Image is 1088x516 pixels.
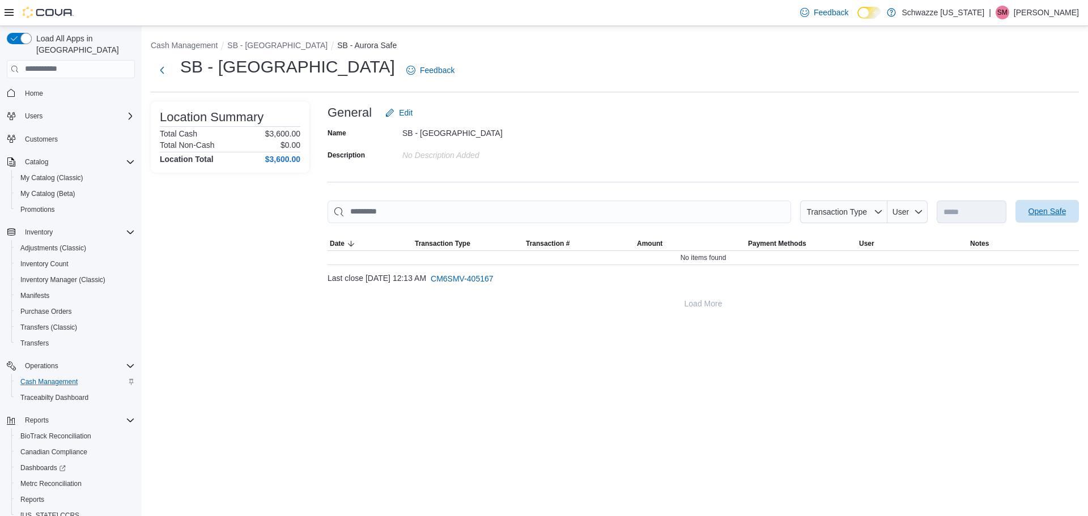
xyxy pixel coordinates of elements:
[20,155,53,169] button: Catalog
[20,259,69,268] span: Inventory Count
[25,112,42,121] span: Users
[20,291,49,300] span: Manifests
[11,304,139,319] button: Purchase Orders
[2,154,139,170] button: Catalog
[20,359,135,373] span: Operations
[681,253,726,262] span: No items found
[2,224,139,240] button: Inventory
[180,56,395,78] h1: SB - [GEOGRAPHIC_DATA]
[413,237,524,250] button: Transaction Type
[996,6,1009,19] div: Sarah McDole
[16,273,110,287] a: Inventory Manager (Classic)
[16,305,76,318] a: Purchase Orders
[160,129,197,138] h6: Total Cash
[151,40,1079,53] nav: An example of EuiBreadcrumbs
[16,241,135,255] span: Adjustments (Classic)
[16,289,54,302] a: Manifests
[32,33,135,56] span: Load All Apps in [GEOGRAPHIC_DATA]
[16,305,135,318] span: Purchase Orders
[1014,6,1079,19] p: [PERSON_NAME]
[25,135,58,144] span: Customers
[2,412,139,428] button: Reports
[997,6,1008,19] span: SM
[160,140,215,150] h6: Total Non-Cash
[20,86,135,100] span: Home
[800,201,887,223] button: Transaction Type
[415,239,470,248] span: Transaction Type
[814,7,848,18] span: Feedback
[20,189,75,198] span: My Catalog (Beta)
[328,201,791,223] input: This is a search bar. As you type, the results lower in the page will automatically filter.
[857,7,881,19] input: Dark Mode
[151,41,218,50] button: Cash Management
[2,131,139,147] button: Customers
[16,171,135,185] span: My Catalog (Classic)
[16,321,135,334] span: Transfers (Classic)
[11,492,139,508] button: Reports
[25,228,53,237] span: Inventory
[20,463,66,472] span: Dashboards
[16,445,92,459] a: Canadian Compliance
[968,237,1079,250] button: Notes
[748,239,806,248] span: Payment Methods
[806,207,867,216] span: Transaction Type
[330,239,345,248] span: Date
[25,361,58,370] span: Operations
[2,358,139,374] button: Operations
[328,267,1079,290] div: Last close [DATE] 12:13 AM
[20,132,135,146] span: Customers
[402,59,459,82] a: Feedback
[16,203,135,216] span: Promotions
[11,170,139,186] button: My Catalog (Classic)
[328,292,1079,315] button: Load More
[420,65,454,76] span: Feedback
[431,273,494,284] span: CM6SMV-405167
[685,298,722,309] span: Load More
[11,335,139,351] button: Transfers
[857,237,968,250] button: User
[20,323,77,332] span: Transfers (Classic)
[25,416,49,425] span: Reports
[23,7,74,18] img: Cova
[11,374,139,390] button: Cash Management
[20,339,49,348] span: Transfers
[151,59,173,82] button: Next
[2,108,139,124] button: Users
[16,171,88,185] a: My Catalog (Classic)
[328,129,346,138] label: Name
[20,109,47,123] button: Users
[989,6,991,19] p: |
[1028,206,1066,217] span: Open Safe
[20,275,105,284] span: Inventory Manager (Classic)
[2,85,139,101] button: Home
[746,237,857,250] button: Payment Methods
[16,461,135,475] span: Dashboards
[859,239,874,248] span: User
[16,241,91,255] a: Adjustments (Classic)
[20,225,57,239] button: Inventory
[16,391,93,404] a: Traceabilty Dashboard
[16,375,135,389] span: Cash Management
[20,447,87,457] span: Canadian Compliance
[20,109,135,123] span: Users
[11,319,139,335] button: Transfers (Classic)
[328,151,365,160] label: Description
[1015,200,1079,223] button: Open Safe
[20,244,86,253] span: Adjustments (Classic)
[381,101,417,124] button: Edit
[20,393,88,402] span: Traceabilty Dashboard
[16,273,135,287] span: Inventory Manager (Classic)
[902,6,984,19] p: Schwazze [US_STATE]
[11,256,139,272] button: Inventory Count
[11,186,139,202] button: My Catalog (Beta)
[16,461,70,475] a: Dashboards
[11,460,139,476] a: Dashboards
[265,129,300,138] p: $3,600.00
[20,155,135,169] span: Catalog
[16,321,82,334] a: Transfers (Classic)
[11,476,139,492] button: Metrc Reconciliation
[16,257,73,271] a: Inventory Count
[16,336,53,350] a: Transfers
[20,413,135,427] span: Reports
